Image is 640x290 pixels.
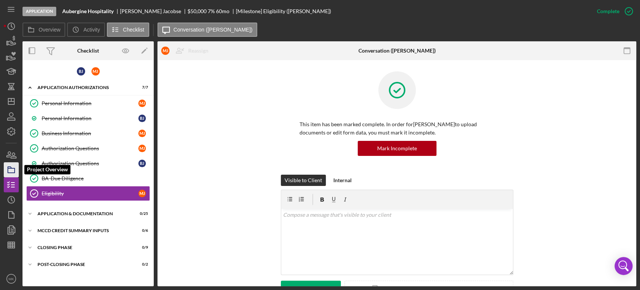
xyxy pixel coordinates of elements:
label: Checklist [123,27,144,33]
div: Open Intercom Messenger [615,257,633,275]
button: Mark Incomplete [358,141,436,156]
div: 0 / 6 [135,228,148,233]
div: 0 / 2 [135,262,148,267]
div: Closing Phase [37,245,129,250]
a: Business InformationMJ [26,126,150,141]
button: Activity [67,23,105,37]
div: 0 / 9 [135,245,148,250]
label: Overview [39,27,60,33]
div: M J [161,47,169,55]
div: 60 mo [216,8,229,14]
label: Conversation ([PERSON_NAME]) [174,27,253,33]
div: 7 % [208,8,215,14]
a: EligibilityMJ [26,186,150,201]
div: 0 / 25 [135,211,148,216]
div: 7 / 7 [135,85,148,90]
div: Application [22,7,56,16]
button: Internal [330,175,355,186]
div: Authorization Questions [42,160,138,166]
div: [PERSON_NAME] Jacobse [120,8,187,14]
div: Visible to Client [285,175,322,186]
label: Activity [83,27,100,33]
div: B J [138,115,146,122]
button: Checklist [107,23,149,37]
div: Application Authorizations [37,85,129,90]
div: Mark Incomplete [377,141,417,156]
div: [Milestone] Eligibility ([PERSON_NAME]) [236,8,331,14]
div: Complete [597,4,619,19]
text: MK [9,277,14,281]
div: Internal [333,175,352,186]
b: Aubergine Hospitality [62,8,114,14]
a: Authorization QuestionsMJ [26,141,150,156]
span: $50,000 [187,8,207,14]
button: Complete [589,4,636,19]
div: M J [91,67,100,76]
div: Application & Documentation [37,211,129,216]
button: MK [4,271,19,286]
a: BA-Due Diligence [26,171,150,186]
div: Personal Information [42,100,138,106]
div: M J [138,100,146,107]
div: MCCD Credit Summary Inputs [37,228,129,233]
div: Authorization Questions [42,145,138,151]
div: Personal Information [42,115,138,121]
button: Conversation ([PERSON_NAME]) [157,23,258,37]
div: Reassign [188,43,208,58]
div: Business Information [42,130,138,136]
div: Post-Closing Phase [37,262,129,267]
button: MJReassign [157,43,216,58]
a: Personal InformationMJ [26,96,150,111]
div: B J [138,160,146,167]
div: B J [77,67,85,76]
div: Conversation ([PERSON_NAME]) [358,48,436,54]
button: Overview [22,23,65,37]
div: M J [138,145,146,152]
div: M J [138,130,146,137]
a: Personal InformationBJ [26,111,150,126]
div: M J [138,190,146,197]
p: This item has been marked complete. In order for [PERSON_NAME] to upload documents or edit form d... [300,120,495,137]
div: Eligibility [42,190,138,196]
a: Authorization QuestionsBJ [26,156,150,171]
div: Checklist [77,48,99,54]
button: Visible to Client [281,175,326,186]
div: BA-Due Diligence [42,175,150,181]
